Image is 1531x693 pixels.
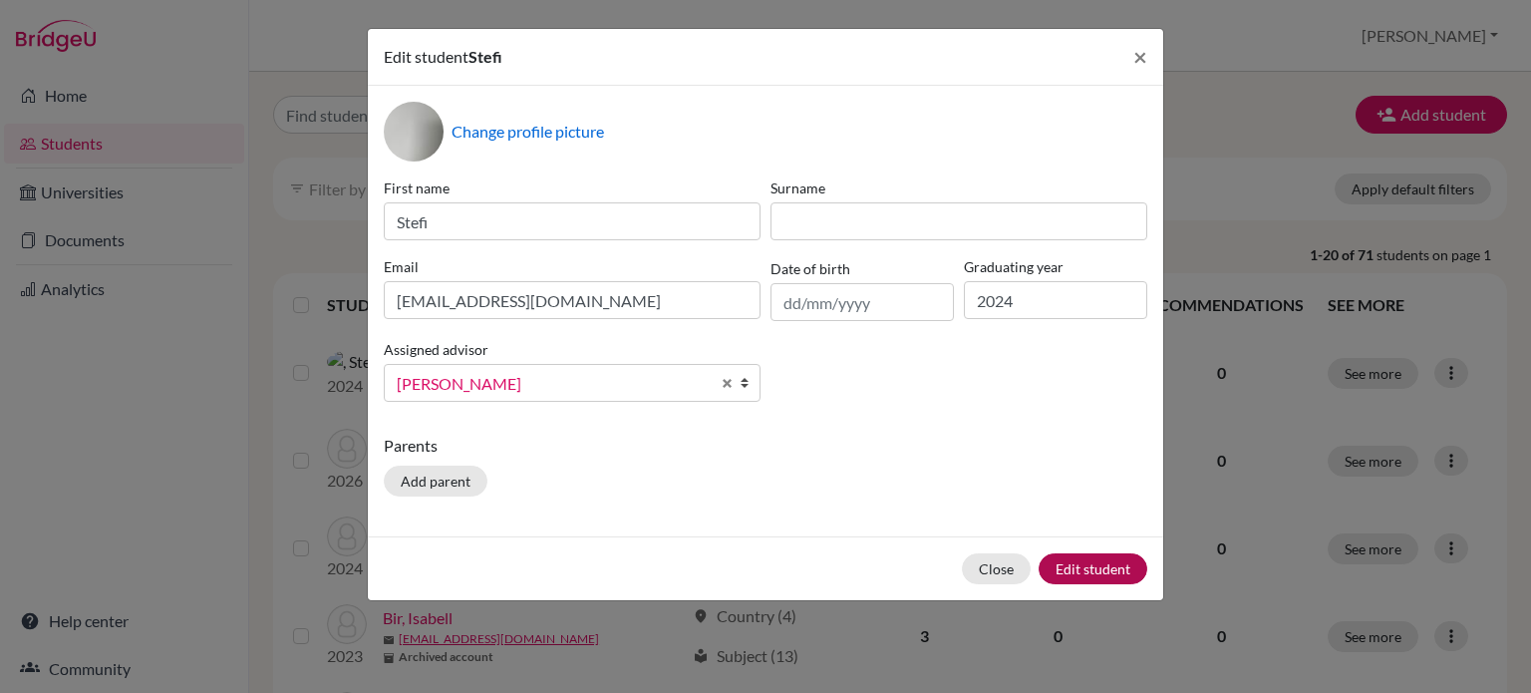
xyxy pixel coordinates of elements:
label: First name [384,177,761,198]
button: Close [1117,29,1163,85]
label: Date of birth [770,258,850,279]
button: Add parent [384,466,487,497]
button: Close [962,553,1031,584]
span: × [1133,42,1147,71]
p: Parents [384,434,1147,458]
label: Graduating year [964,256,1147,277]
label: Surname [770,177,1147,198]
span: [PERSON_NAME] [397,371,710,397]
span: Edit student [384,47,468,66]
span: Stefi [468,47,502,66]
label: Assigned advisor [384,339,488,360]
button: Edit student [1039,553,1147,584]
div: Profile picture [384,102,444,162]
label: Email [384,256,761,277]
input: dd/mm/yyyy [770,283,954,321]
